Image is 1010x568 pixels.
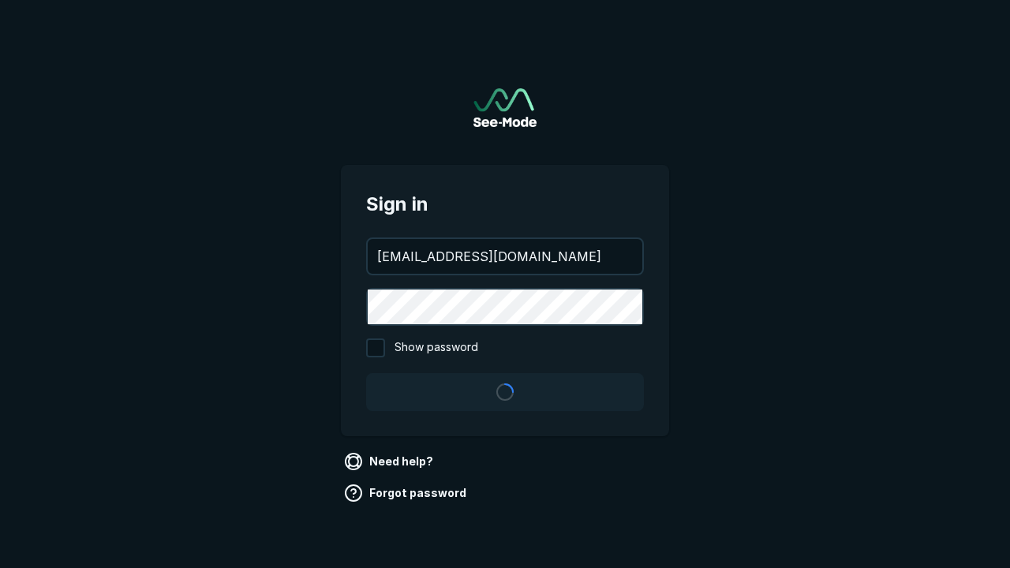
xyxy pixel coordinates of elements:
a: Go to sign in [473,88,537,127]
span: Show password [395,338,478,357]
span: Sign in [366,190,644,219]
a: Forgot password [341,480,473,506]
input: your@email.com [368,239,642,274]
a: Need help? [341,449,440,474]
img: See-Mode Logo [473,88,537,127]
